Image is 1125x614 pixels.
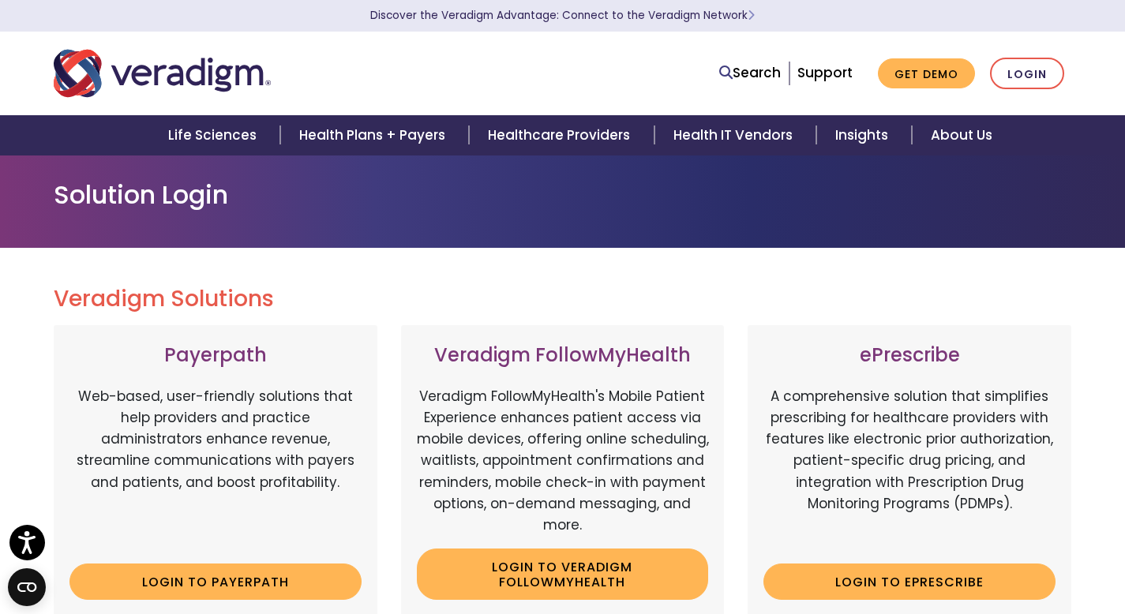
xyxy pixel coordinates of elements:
a: Login to Veradigm FollowMyHealth [417,548,709,600]
h3: Veradigm FollowMyHealth [417,344,709,367]
h3: Payerpath [69,344,362,367]
iframe: Drift Chat Widget [822,500,1106,595]
p: Web-based, user-friendly solutions that help providers and practice administrators enhance revenu... [69,386,362,552]
a: Insights [816,115,912,155]
a: Health IT Vendors [654,115,816,155]
p: A comprehensive solution that simplifies prescribing for healthcare providers with features like ... [763,386,1056,552]
a: Health Plans + Payers [280,115,469,155]
h1: Solution Login [54,180,1072,210]
a: Life Sciences [149,115,280,155]
img: Veradigm logo [54,47,271,99]
a: Login to Payerpath [69,563,362,600]
button: Open CMP widget [8,568,46,606]
a: Login [990,58,1064,90]
span: Learn More [748,8,755,23]
a: Healthcare Providers [469,115,654,155]
a: Get Demo [878,58,975,89]
h3: ePrescribe [763,344,1056,367]
a: Support [797,63,853,82]
a: Search [719,62,781,84]
a: Login to ePrescribe [763,563,1056,600]
p: Veradigm FollowMyHealth's Mobile Patient Experience enhances patient access via mobile devices, o... [417,386,709,536]
h2: Veradigm Solutions [54,286,1072,313]
a: About Us [912,115,1011,155]
a: Discover the Veradigm Advantage: Connect to the Veradigm NetworkLearn More [370,8,755,23]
